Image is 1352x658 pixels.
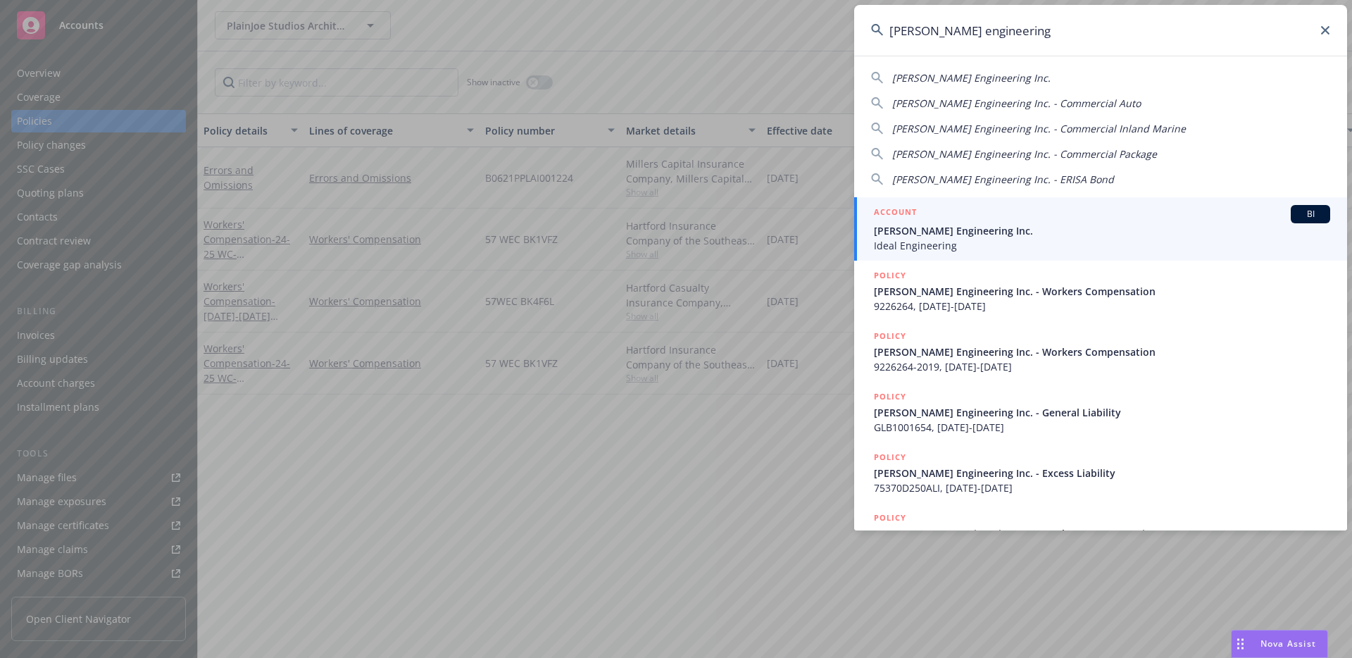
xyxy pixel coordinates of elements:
span: [PERSON_NAME] Engineering Inc. - Commercial Auto [892,97,1141,110]
span: [PERSON_NAME] Engineering Inc. [892,71,1051,85]
span: [PERSON_NAME] Engineering Inc. - Commercial Package [892,147,1157,161]
span: GLB1001654, [DATE]-[DATE] [874,420,1330,435]
a: POLICY[PERSON_NAME] Engineering Inc. - Excess Liability75370D250ALI, [DATE]-[DATE] [854,442,1347,503]
span: [PERSON_NAME] Engineering Inc. - General Liability [874,405,1330,420]
a: ACCOUNTBI[PERSON_NAME] Engineering Inc.Ideal Engineering [854,197,1347,261]
h5: ACCOUNT [874,205,917,222]
span: [PERSON_NAME] Engineering Inc. - Commercial Inland Marine [892,122,1186,135]
a: POLICY[PERSON_NAME] Engineering Inc. - Workers' Compensation [854,503,1347,564]
span: [PERSON_NAME] Engineering Inc. - Workers' Compensation [874,526,1330,541]
span: 9226264-2019, [DATE]-[DATE] [874,359,1330,374]
h5: POLICY [874,511,906,525]
button: Nova Assist [1231,630,1328,658]
span: 75370D250ALI, [DATE]-[DATE] [874,480,1330,495]
span: [PERSON_NAME] Engineering Inc. - ERISA Bond [892,173,1114,186]
div: Drag to move [1232,631,1249,657]
span: Ideal Engineering [874,238,1330,253]
span: BI [1296,208,1325,221]
h5: POLICY [874,268,906,283]
span: [PERSON_NAME] Engineering Inc. - Workers Compensation [874,344,1330,359]
h5: POLICY [874,329,906,343]
span: [PERSON_NAME] Engineering Inc. [874,223,1330,238]
span: 9226264, [DATE]-[DATE] [874,299,1330,314]
input: Search... [854,5,1347,56]
a: POLICY[PERSON_NAME] Engineering Inc. - Workers Compensation9226264, [DATE]-[DATE] [854,261,1347,321]
h5: POLICY [874,390,906,404]
span: Nova Assist [1260,638,1316,650]
a: POLICY[PERSON_NAME] Engineering Inc. - Workers Compensation9226264-2019, [DATE]-[DATE] [854,321,1347,382]
h5: POLICY [874,450,906,464]
a: POLICY[PERSON_NAME] Engineering Inc. - General LiabilityGLB1001654, [DATE]-[DATE] [854,382,1347,442]
span: [PERSON_NAME] Engineering Inc. - Excess Liability [874,466,1330,480]
span: [PERSON_NAME] Engineering Inc. - Workers Compensation [874,284,1330,299]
